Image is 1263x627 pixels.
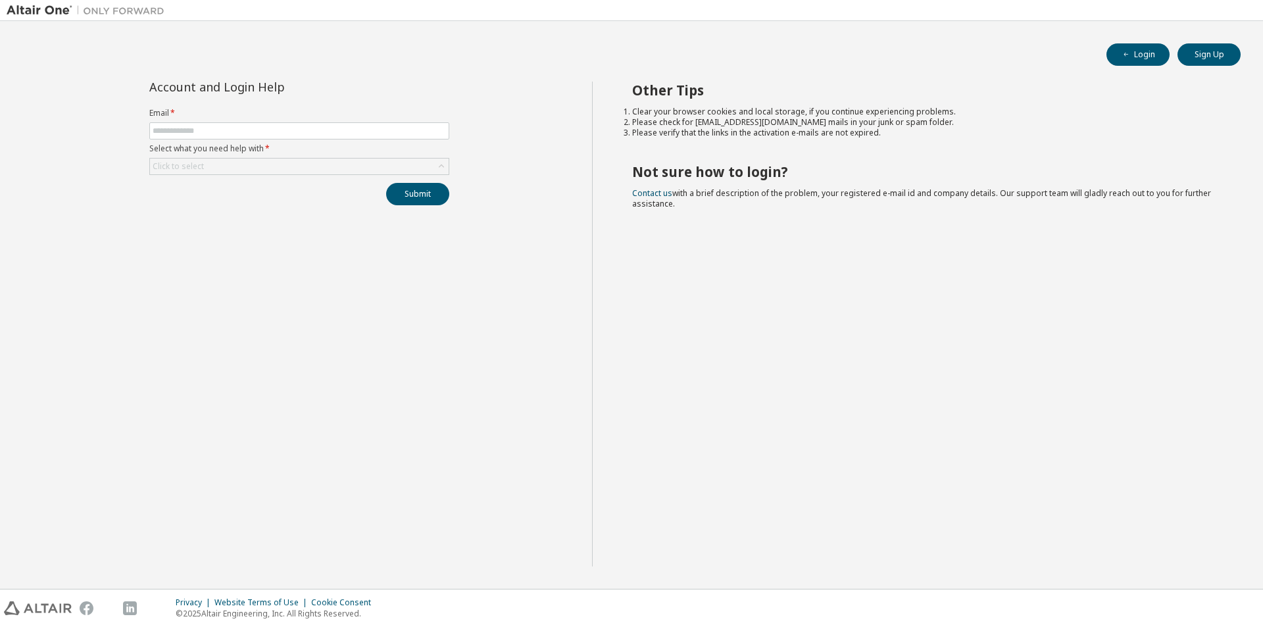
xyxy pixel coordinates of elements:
div: Click to select [153,161,204,172]
label: Email [149,108,449,118]
li: Please check for [EMAIL_ADDRESS][DOMAIN_NAME] mails in your junk or spam folder. [632,117,1218,128]
div: Click to select [150,159,449,174]
span: with a brief description of the problem, your registered e-mail id and company details. Our suppo... [632,188,1211,209]
li: Clear your browser cookies and local storage, if you continue experiencing problems. [632,107,1218,117]
img: facebook.svg [80,601,93,615]
div: Account and Login Help [149,82,389,92]
button: Sign Up [1177,43,1241,66]
button: Submit [386,183,449,205]
li: Please verify that the links in the activation e-mails are not expired. [632,128,1218,138]
div: Privacy [176,597,214,608]
img: Altair One [7,4,171,17]
div: Website Terms of Use [214,597,311,608]
h2: Not sure how to login? [632,163,1218,180]
img: altair_logo.svg [4,601,72,615]
p: © 2025 Altair Engineering, Inc. All Rights Reserved. [176,608,379,619]
h2: Other Tips [632,82,1218,99]
a: Contact us [632,188,672,199]
div: Cookie Consent [311,597,379,608]
label: Select what you need help with [149,143,449,154]
img: linkedin.svg [123,601,137,615]
button: Login [1106,43,1170,66]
